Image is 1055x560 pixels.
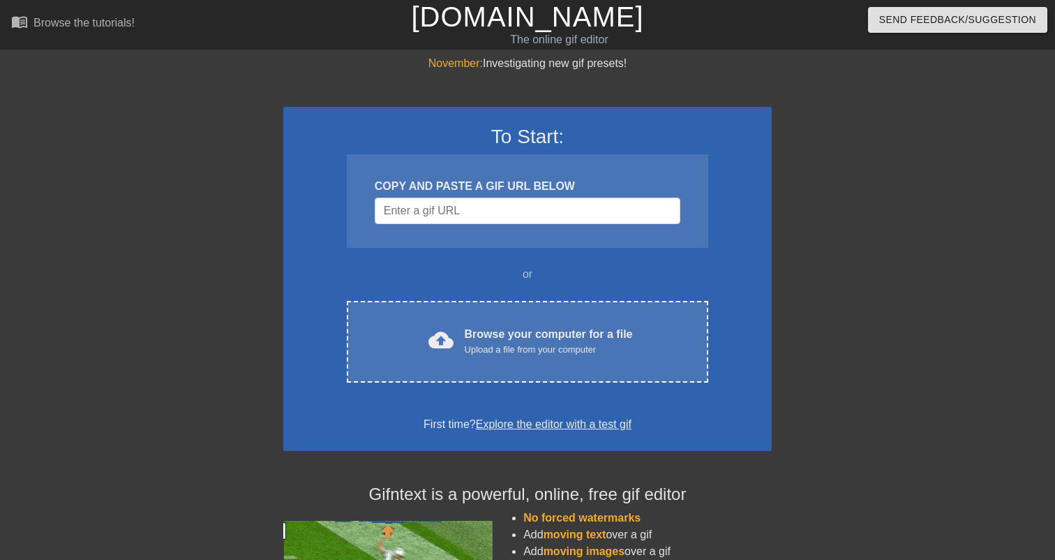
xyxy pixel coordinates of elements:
a: Explore the editor with a test gif [476,418,631,430]
span: menu_book [11,13,28,30]
h3: To Start: [301,125,754,149]
div: Browse your computer for a file [465,326,633,357]
input: Username [375,198,680,224]
h4: Gifntext is a powerful, online, free gif editor [283,485,772,505]
span: cloud_upload [428,327,454,353]
a: [DOMAIN_NAME] [411,1,643,32]
div: The online gif editor [359,31,760,48]
span: November: [428,57,483,69]
span: No forced watermarks [523,512,641,524]
div: or [320,266,735,283]
div: Investigating new gif presets! [283,55,772,72]
li: Add over a gif [523,526,772,543]
li: Add over a gif [523,543,772,560]
span: moving text [544,529,606,540]
span: Send Feedback/Suggestion [879,11,1036,29]
div: Browse the tutorials! [33,17,135,29]
div: First time? [301,416,754,433]
button: Send Feedback/Suggestion [868,7,1047,33]
div: COPY AND PASTE A GIF URL BELOW [375,178,680,195]
a: Browse the tutorials! [11,13,135,35]
div: Upload a file from your computer [465,343,633,357]
span: moving images [544,545,624,557]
